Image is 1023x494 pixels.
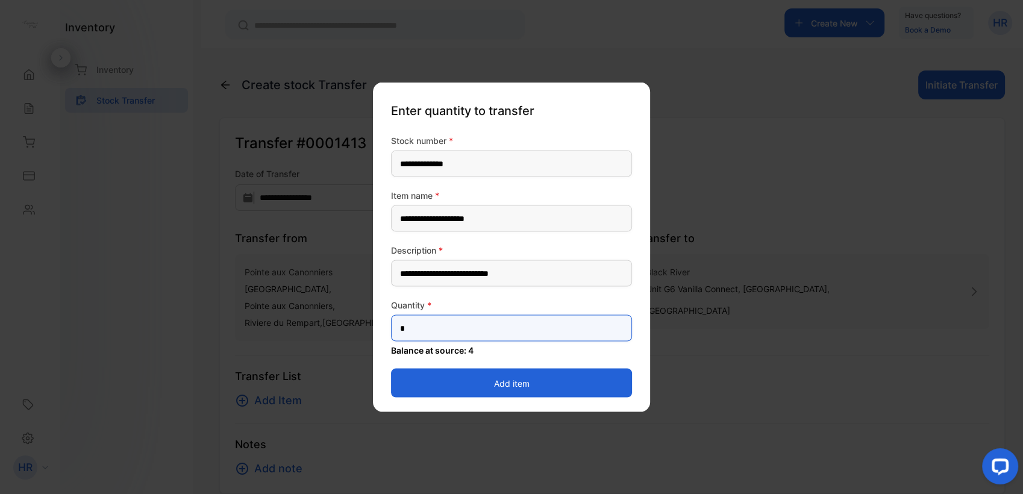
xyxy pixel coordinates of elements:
label: Description [391,244,632,257]
p: Enter quantity to transfer [391,97,632,125]
p: Balance at source: 4 [391,344,632,357]
label: Quantity [391,299,632,311]
label: Stock number [391,134,632,147]
iframe: LiveChat chat widget [972,443,1023,494]
label: Item name [391,189,632,202]
button: Add item [391,369,632,398]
